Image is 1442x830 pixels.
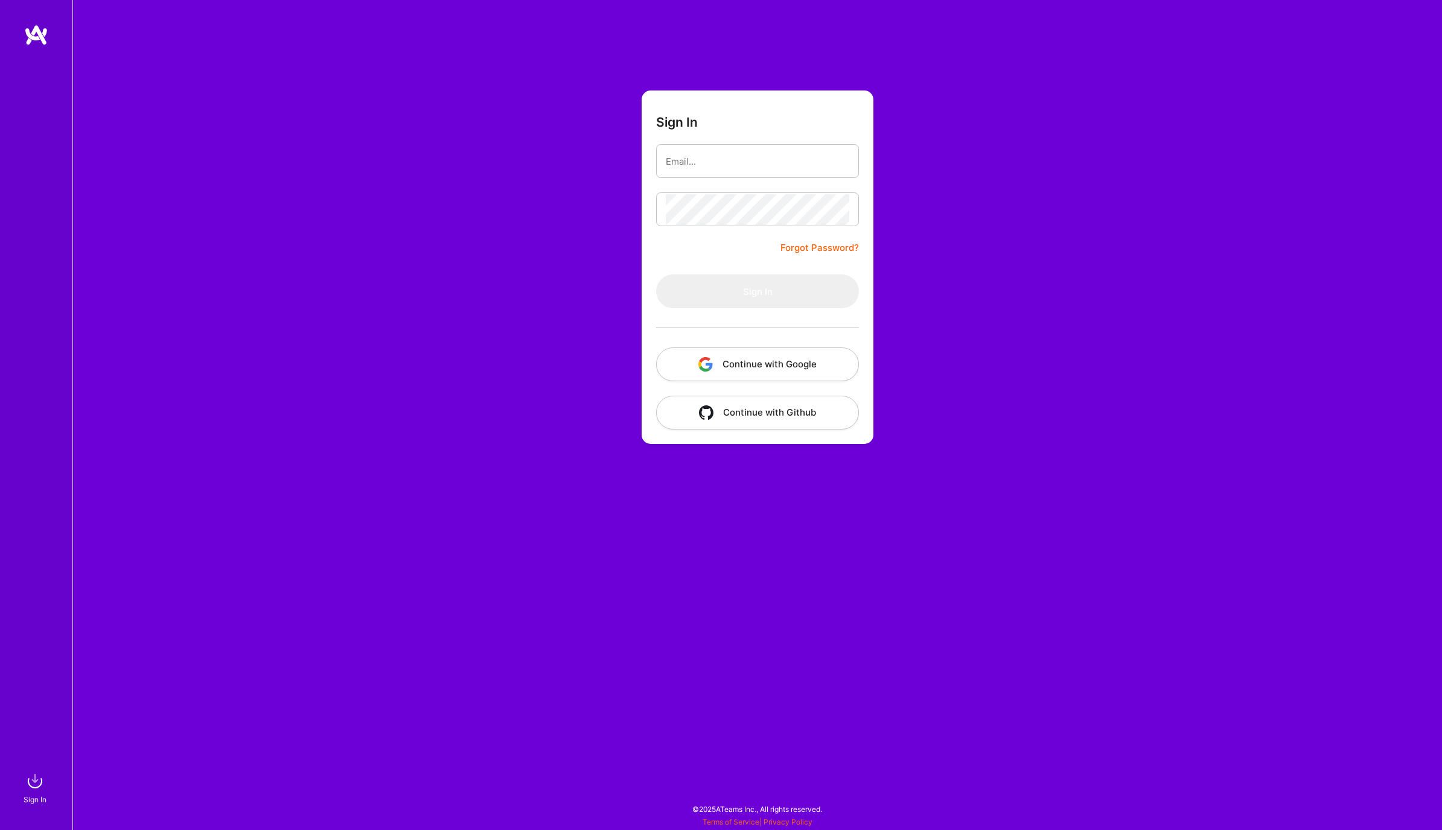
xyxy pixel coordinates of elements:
[703,817,812,826] span: |
[72,794,1442,824] div: © 2025 ATeams Inc., All rights reserved.
[780,241,859,255] a: Forgot Password?
[24,24,48,46] img: logo
[764,817,812,826] a: Privacy Policy
[656,396,859,429] button: Continue with Github
[699,405,713,420] img: icon
[25,769,47,806] a: sign inSign In
[23,769,47,793] img: sign in
[703,817,759,826] a: Terms of Service
[656,274,859,308] button: Sign In
[24,793,46,806] div: Sign In
[656,115,698,130] h3: Sign In
[666,146,849,177] input: Email...
[698,357,713,372] img: icon
[656,347,859,381] button: Continue with Google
